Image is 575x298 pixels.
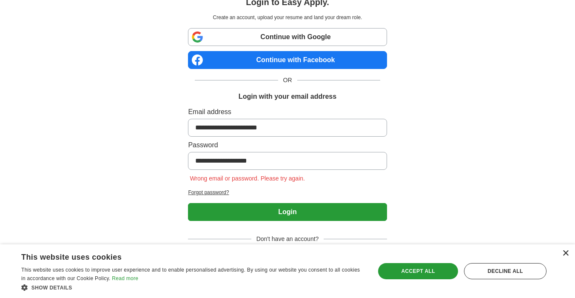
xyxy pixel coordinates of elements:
[464,263,547,279] div: Decline all
[21,249,343,262] div: This website uses cookies
[378,263,458,279] div: Accept all
[278,76,297,85] span: OR
[190,14,385,21] p: Create an account, upload your resume and land your dream role.
[21,283,364,292] div: Show details
[188,107,387,117] label: Email address
[31,285,72,291] span: Show details
[188,51,387,69] a: Continue with Facebook
[21,267,360,281] span: This website uses cookies to improve user experience and to enable personalised advertising. By u...
[239,92,336,102] h1: Login with your email address
[188,175,307,182] span: Wrong email or password. Please try again.
[188,189,387,196] a: Forgot password?
[188,28,387,46] a: Continue with Google
[562,250,569,257] div: Close
[188,203,387,221] button: Login
[251,235,324,244] span: Don't have an account?
[112,275,138,281] a: Read more, opens a new window
[188,140,387,150] label: Password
